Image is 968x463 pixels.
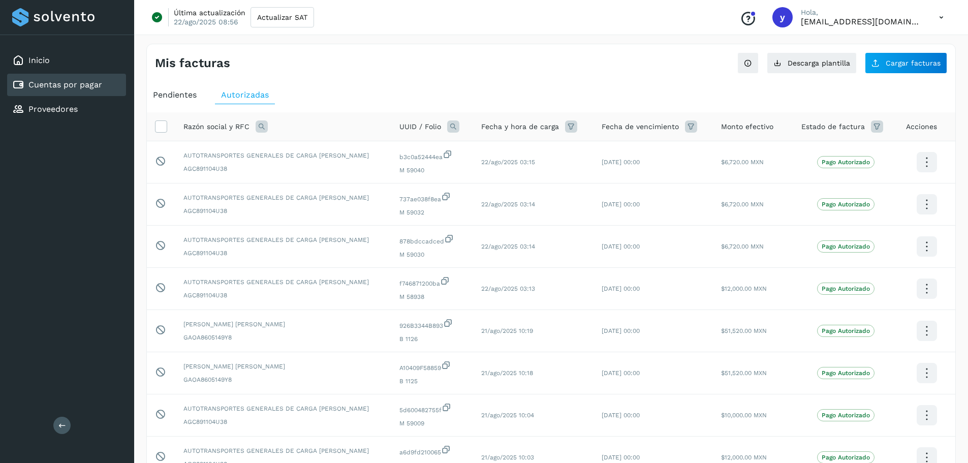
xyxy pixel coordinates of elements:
span: GAOA8605149Y8 [183,375,383,384]
span: M 59032 [399,208,465,217]
span: Autorizadas [221,90,269,100]
span: [DATE] 00:00 [602,327,640,334]
span: AGC891104U38 [183,206,383,215]
span: 22/ago/2025 03:13 [481,285,535,292]
p: Pago Autorizado [822,412,870,419]
span: AUTOTRANSPORTES GENERALES DE CARGA [PERSON_NAME] [183,446,383,455]
span: $51,520.00 MXN [721,369,767,377]
span: 5d600482755f [399,403,465,415]
span: [PERSON_NAME] [PERSON_NAME] [183,320,383,329]
span: Actualizar SAT [257,14,307,21]
div: Proveedores [7,98,126,120]
span: f746871200ba [399,276,465,288]
button: Actualizar SAT [251,7,314,27]
span: B 1125 [399,377,465,386]
h4: Mis facturas [155,56,230,71]
span: M 58938 [399,292,465,301]
span: Fecha de vencimiento [602,121,679,132]
span: $12,000.00 MXN [721,454,767,461]
span: 926B3344B893 [399,318,465,330]
p: Pago Autorizado [822,285,870,292]
span: AGC891104U38 [183,417,383,426]
span: [DATE] 00:00 [602,412,640,419]
div: Cuentas por pagar [7,74,126,96]
span: Fecha y hora de carga [481,121,559,132]
p: 22/ago/2025 08:56 [174,17,238,26]
span: UUID / Folio [399,121,441,132]
span: 22/ago/2025 03:14 [481,201,535,208]
span: AGC891104U38 [183,164,383,173]
p: Última actualización [174,8,245,17]
span: AUTOTRANSPORTES GENERALES DE CARGA [PERSON_NAME] [183,151,383,160]
span: Cargar facturas [886,59,941,67]
span: b3c0a52444ea [399,149,465,162]
span: AGC891104U38 [183,249,383,258]
a: Proveedores [28,104,78,114]
span: Estado de factura [801,121,865,132]
a: Cuentas por pagar [28,80,102,89]
span: M 59009 [399,419,465,428]
span: A10409F58859 [399,360,465,373]
span: [DATE] 00:00 [602,243,640,250]
span: $6,720.00 MXN [721,159,764,166]
span: $6,720.00 MXN [721,201,764,208]
span: [DATE] 00:00 [602,454,640,461]
span: AUTOTRANSPORTES GENERALES DE CARGA [PERSON_NAME] [183,235,383,244]
p: Pago Autorizado [822,243,870,250]
span: 737ae038f8ea [399,192,465,204]
button: Descarga plantilla [767,52,857,74]
p: Hola, [801,8,923,17]
span: 21/ago/2025 10:18 [481,369,533,377]
span: $12,000.00 MXN [721,285,767,292]
p: Pago Autorizado [822,369,870,377]
span: 21/ago/2025 10:03 [481,454,534,461]
span: AGC891104U38 [183,291,383,300]
span: $10,000.00 MXN [721,412,767,419]
span: Razón social y RFC [183,121,249,132]
span: Acciones [906,121,937,132]
div: Inicio [7,49,126,72]
p: ycordova@rad-logistics.com [801,17,923,26]
span: M 59030 [399,250,465,259]
span: $6,720.00 MXN [721,243,764,250]
span: M 59040 [399,166,465,175]
button: Cargar facturas [865,52,947,74]
p: Pago Autorizado [822,327,870,334]
span: B 1126 [399,334,465,344]
p: Pago Autorizado [822,454,870,461]
span: [DATE] 00:00 [602,285,640,292]
span: GAOA8605149Y8 [183,333,383,342]
span: AUTOTRANSPORTES GENERALES DE CARGA [PERSON_NAME] [183,404,383,413]
span: 21/ago/2025 10:19 [481,327,533,334]
span: Descarga plantilla [788,59,850,67]
span: [PERSON_NAME] [PERSON_NAME] [183,362,383,371]
span: [DATE] 00:00 [602,201,640,208]
span: Monto efectivo [721,121,773,132]
span: 22/ago/2025 03:14 [481,243,535,250]
span: $51,520.00 MXN [721,327,767,334]
span: 878bdccadced [399,234,465,246]
span: 22/ago/2025 03:15 [481,159,535,166]
p: Pago Autorizado [822,159,870,166]
span: AUTOTRANSPORTES GENERALES DE CARGA [PERSON_NAME] [183,193,383,202]
p: Pago Autorizado [822,201,870,208]
span: a6d9fd210065 [399,445,465,457]
span: AUTOTRANSPORTES GENERALES DE CARGA [PERSON_NAME] [183,277,383,287]
span: [DATE] 00:00 [602,159,640,166]
span: Pendientes [153,90,197,100]
a: Inicio [28,55,50,65]
span: 21/ago/2025 10:04 [481,412,534,419]
span: [DATE] 00:00 [602,369,640,377]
